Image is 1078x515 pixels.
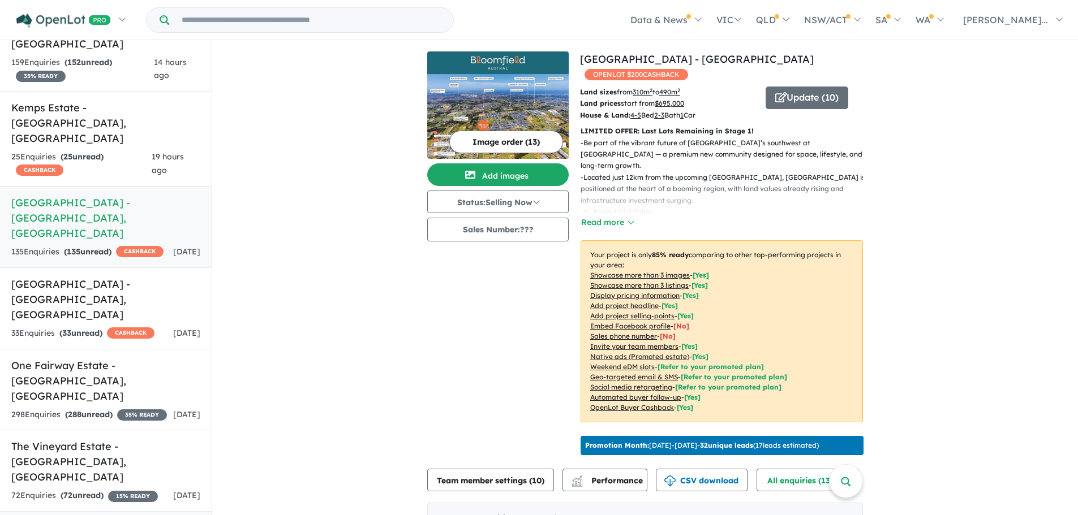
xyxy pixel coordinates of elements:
strong: ( unread) [61,152,104,162]
div: 33 Enquir ies [11,327,154,340]
b: House & Land: [580,111,630,119]
u: 310 m [633,88,652,96]
button: Read more [581,216,634,229]
span: 35 % READY [117,409,167,421]
img: Bloomfield Estate - Austral [427,74,569,159]
u: Display pricing information [590,291,680,300]
span: [ Yes ] [682,291,699,300]
b: 85 % ready [652,250,689,259]
span: 35 % READY [16,71,66,82]
strong: ( unread) [65,57,112,67]
h5: The Vineyard Estate - [GEOGRAPHIC_DATA] , [GEOGRAPHIC_DATA] [11,439,200,484]
u: Invite your team members [590,342,678,350]
p: start from [580,98,757,109]
p: - Be part of the vibrant future of [GEOGRAPHIC_DATA]’s southwest at [GEOGRAPHIC_DATA] — a premium... [581,137,872,172]
span: 33 [62,328,71,338]
p: - 🏡 Project Highlights: • Generous 310m² to 490m² land lots available • Land Only — choose your o... [581,206,872,275]
span: 15 % READY [108,491,158,502]
p: Your project is only comparing to other top-performing projects in your area: - - - - - - - - - -... [581,240,863,422]
span: 10 [532,475,542,486]
u: Sales phone number [590,332,657,340]
u: 490 m [659,88,680,96]
button: Add images [427,163,569,186]
u: $ 695,000 [655,99,684,107]
h5: [GEOGRAPHIC_DATA] - [GEOGRAPHIC_DATA] , [GEOGRAPHIC_DATA] [11,276,200,322]
button: Status:Selling Now [427,191,569,213]
u: Showcase more than 3 listings [590,281,689,289]
button: Sales Number:??? [427,218,569,241]
strong: ( unread) [64,246,111,257]
span: 72 [63,490,72,500]
button: Image order (13) [449,131,563,153]
u: Embed Facebook profile [590,322,671,330]
img: Openlot PRO Logo White [16,14,111,28]
strong: ( unread) [65,409,113,419]
b: Land sizes [580,88,617,96]
sup: 2 [650,87,652,93]
u: Social media retargeting [590,383,672,391]
span: Performance [573,475,643,486]
span: 152 [67,57,81,67]
span: [ Yes ] [677,311,694,320]
b: Land prices [580,99,621,107]
p: - Located just 12km from the upcoming [GEOGRAPHIC_DATA], [GEOGRAPHIC_DATA] is positioned at the h... [581,172,872,206]
span: [DATE] [173,246,200,257]
div: 298 Enquir ies [11,408,167,422]
span: CASHBACK [107,327,154,339]
span: [ Yes ] [662,301,678,310]
img: download icon [664,475,676,487]
span: [Yes] [692,352,708,361]
a: Bloomfield Estate - Austral LogoBloomfield Estate - Austral [427,51,569,159]
span: [ Yes ] [681,342,698,350]
span: CASHBACK [116,246,164,257]
div: 72 Enquir ies [11,489,158,503]
span: 25 [63,152,72,162]
u: Native ads (Promoted estate) [590,352,689,361]
u: OpenLot Buyer Cashback [590,403,674,412]
img: bar-chart.svg [572,479,583,486]
div: 135 Enquir ies [11,245,164,259]
span: CASHBACK [16,165,63,176]
span: [ Yes ] [693,271,709,279]
span: 288 [68,409,81,419]
p: Bed Bath Car [580,110,757,121]
input: Try estate name, suburb, builder or developer [171,8,451,32]
span: [Refer to your promoted plan] [658,362,764,371]
sup: 2 [677,87,680,93]
button: All enquiries (135) [757,469,859,491]
b: Promotion Month: [585,441,649,449]
p: LIMITED OFFER: Last Lots Remaining in Stage 1! [581,125,863,137]
u: Geo-targeted email & SMS [590,373,678,381]
p: from [580,86,757,98]
button: Update (10) [766,86,848,109]
button: Team member settings (10) [427,469,554,491]
span: 19 hours ago [152,152,184,175]
u: 1 [680,111,684,119]
span: 135 [67,246,80,257]
button: Performance [562,469,647,491]
span: [DATE] [173,328,200,338]
span: [DATE] [173,490,200,500]
span: [Yes] [677,403,693,412]
span: [Refer to your promoted plan] [675,383,781,391]
span: [ No ] [660,332,676,340]
u: Showcase more than 3 images [590,271,690,279]
span: [PERSON_NAME]... [963,14,1048,25]
span: [Refer to your promoted plan] [681,373,787,381]
strong: ( unread) [59,328,102,338]
p: [DATE] - [DATE] - ( 17 leads estimated) [585,440,819,451]
u: Automated buyer follow-up [590,393,681,401]
span: 14 hours ago [154,57,187,81]
img: line-chart.svg [572,475,582,482]
span: [Yes] [684,393,701,401]
h5: One Fairway Estate - [GEOGRAPHIC_DATA] , [GEOGRAPHIC_DATA] [11,358,200,404]
u: Weekend eDM slots [590,362,655,371]
strong: ( unread) [61,490,104,500]
img: Bloomfield Estate - Austral Logo [432,56,564,70]
u: Add project selling-points [590,311,675,320]
span: [ No ] [673,322,689,330]
u: 2-3 [654,111,664,119]
a: [GEOGRAPHIC_DATA] - [GEOGRAPHIC_DATA] [580,53,814,66]
div: 25 Enquir ies [11,150,152,178]
button: CSV download [656,469,748,491]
